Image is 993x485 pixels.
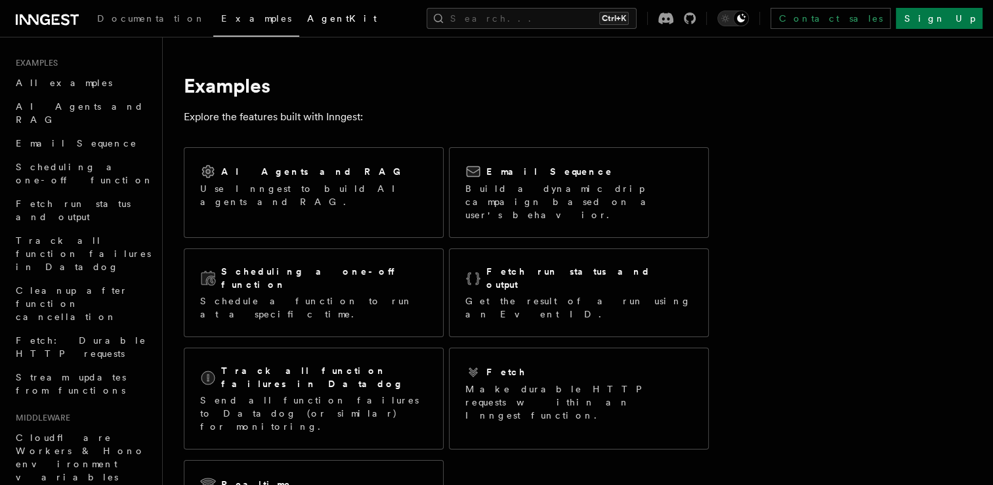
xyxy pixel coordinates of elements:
span: AI Agents and RAG [16,101,144,125]
a: Stream updates from functions [11,365,154,402]
h1: Examples [184,74,709,97]
a: Track all function failures in DatadogSend all function failures to Datadog (or similar) for moni... [184,348,444,450]
a: Track all function failures in Datadog [11,229,154,279]
span: Examples [221,13,291,24]
p: Get the result of a run using an Event ID. [465,294,692,321]
a: FetchMake durable HTTP requests within an Inngest function. [449,348,709,450]
a: Email SequenceBuild a dynamic drip campaign based on a user's behavior. [449,147,709,238]
a: Cleanup after function cancellation [11,279,154,329]
a: AI Agents and RAGUse Inngest to build AI agents and RAG. [184,147,444,238]
span: Stream updates from functions [16,372,126,396]
a: Scheduling a one-off function [11,155,154,192]
a: All examples [11,71,154,95]
kbd: Ctrl+K [599,12,629,25]
a: Examples [213,4,299,37]
h2: Fetch run status and output [486,265,692,291]
h2: Track all function failures in Datadog [221,364,427,390]
button: Toggle dark mode [717,11,749,26]
h2: Fetch [486,365,526,379]
a: Fetch run status and output [11,192,154,229]
span: Examples [11,58,58,68]
span: Email Sequence [16,138,137,149]
a: Email Sequence [11,131,154,155]
p: Explore the features built with Inngest: [184,108,709,126]
h2: Email Sequence [486,165,613,178]
span: All examples [16,78,112,88]
a: Sign Up [896,8,982,29]
a: Fetch run status and outputGet the result of a run using an Event ID. [449,248,709,337]
a: Contact sales [771,8,891,29]
span: Scheduling a one-off function [16,162,154,185]
a: AgentKit [299,4,385,35]
h2: Scheduling a one-off function [221,265,427,291]
button: Search...Ctrl+K [427,8,637,29]
a: Documentation [89,4,213,35]
span: Cloudflare Workers & Hono environment variables [16,432,145,482]
h2: AI Agents and RAG [221,165,408,178]
span: Fetch run status and output [16,198,131,222]
span: Middleware [11,413,70,423]
span: Documentation [97,13,205,24]
p: Send all function failures to Datadog (or similar) for monitoring. [200,394,427,433]
p: Use Inngest to build AI agents and RAG. [200,182,427,208]
span: Fetch: Durable HTTP requests [16,335,146,359]
a: Scheduling a one-off functionSchedule a function to run at a specific time. [184,248,444,337]
span: Cleanup after function cancellation [16,285,128,322]
span: Track all function failures in Datadog [16,235,151,272]
p: Build a dynamic drip campaign based on a user's behavior. [465,182,692,221]
p: Make durable HTTP requests within an Inngest function. [465,382,692,422]
a: Fetch: Durable HTTP requests [11,329,154,365]
span: AgentKit [307,13,377,24]
a: AI Agents and RAG [11,95,154,131]
p: Schedule a function to run at a specific time. [200,294,427,321]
